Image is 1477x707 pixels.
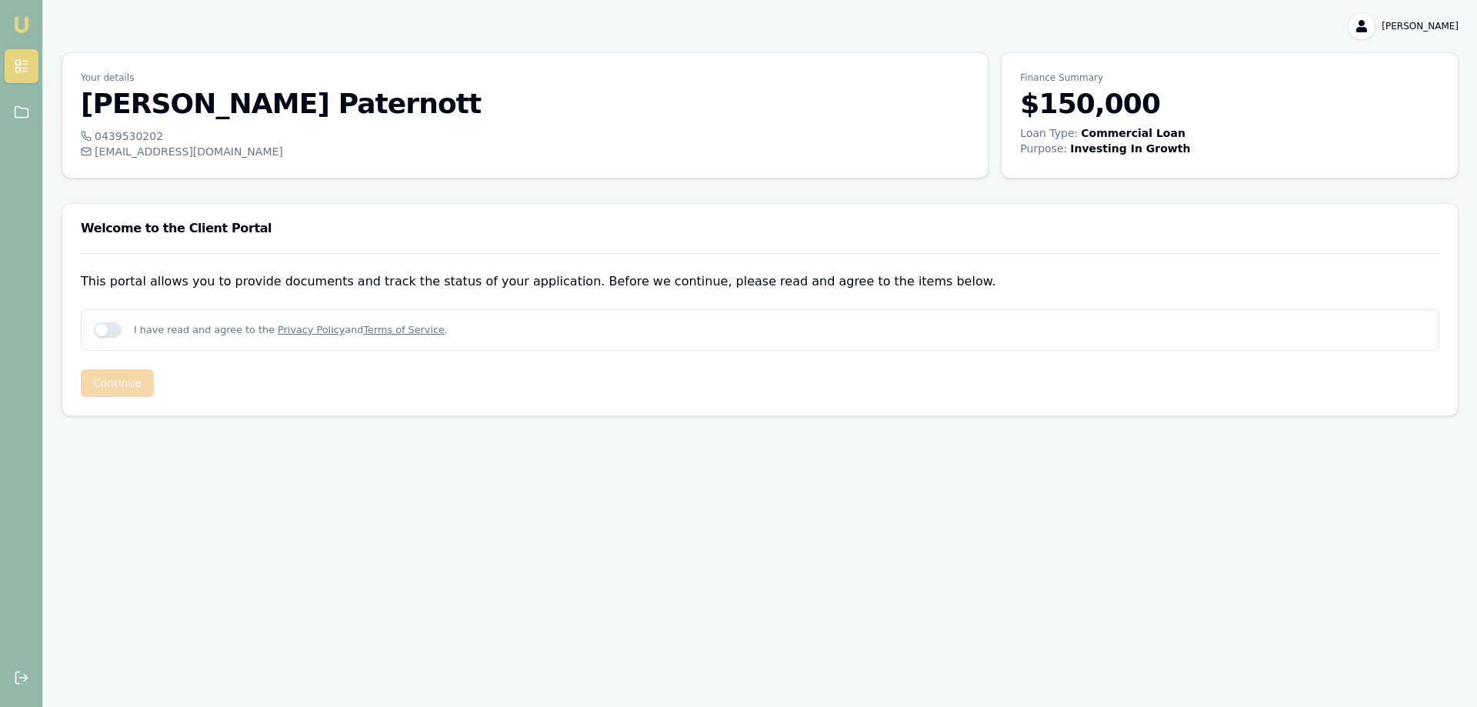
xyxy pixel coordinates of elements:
[81,72,969,84] p: Your details
[1382,20,1459,32] span: [PERSON_NAME]
[1020,141,1067,156] div: Purpose:
[81,88,969,119] h3: [PERSON_NAME] Paternott
[12,15,31,34] img: emu-icon-u.png
[95,144,283,159] span: [EMAIL_ADDRESS][DOMAIN_NAME]
[1020,72,1439,84] p: Finance Summary
[1081,125,1185,141] div: Commercial Loan
[134,322,448,337] p: I have read and agree to the and .
[81,222,1439,235] h3: Welcome to the Client Portal
[1020,88,1439,119] h3: $150,000
[81,272,1439,291] p: This portal allows you to provide documents and track the status of your application. Before we c...
[1020,125,1078,141] div: Loan Type:
[95,128,163,144] span: 0439530202
[363,324,444,335] a: Terms of Service
[278,324,345,335] a: Privacy Policy
[1070,141,1190,156] div: Investing In Growth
